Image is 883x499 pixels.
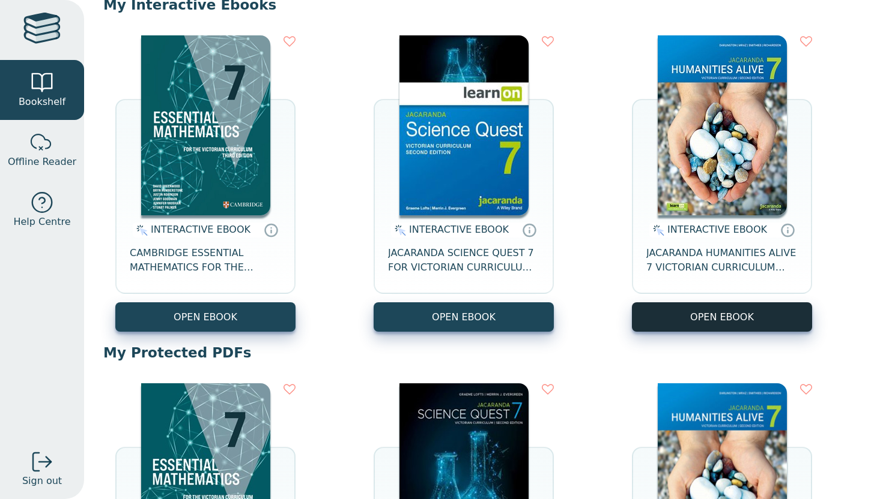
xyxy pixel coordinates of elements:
span: Offline Reader [8,155,76,169]
img: a4cdec38-c0cf-47c5-bca4-515c5eb7b3e9.png [141,35,270,215]
span: INTERACTIVE EBOOK [667,224,767,235]
span: CAMBRIDGE ESSENTIAL MATHEMATICS FOR THE VICTORIAN CURRICULUM YEAR 7 EBOOK 3E [130,246,281,275]
button: OPEN EBOOK [632,302,812,332]
span: JACARANDA HUMANITIES ALIVE 7 VICTORIAN CURRICULUM LEARNON EBOOK 2E [646,246,798,275]
img: interactive.svg [133,223,148,238]
span: INTERACTIVE EBOOK [409,224,509,235]
img: interactive.svg [391,223,406,238]
p: My Protected PDFs [103,344,864,362]
button: OPEN EBOOK [374,302,554,332]
a: Interactive eBooks are accessed online via the publisher’s portal. They contain interactive resou... [264,223,278,237]
img: 329c5ec2-5188-ea11-a992-0272d098c78b.jpg [399,35,529,215]
span: Bookshelf [19,95,65,109]
a: Interactive eBooks are accessed online via the publisher’s portal. They contain interactive resou... [780,223,795,237]
span: Help Centre [13,215,70,229]
span: Sign out [22,474,62,488]
a: Interactive eBooks are accessed online via the publisher’s portal. They contain interactive resou... [522,223,536,237]
img: interactive.svg [649,223,664,238]
img: 429ddfad-7b91-e911-a97e-0272d098c78b.jpg [658,35,787,215]
span: INTERACTIVE EBOOK [151,224,250,235]
button: OPEN EBOOK [115,302,296,332]
span: JACARANDA SCIENCE QUEST 7 FOR VICTORIAN CURRICULUM LEARNON 2E EBOOK [388,246,539,275]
